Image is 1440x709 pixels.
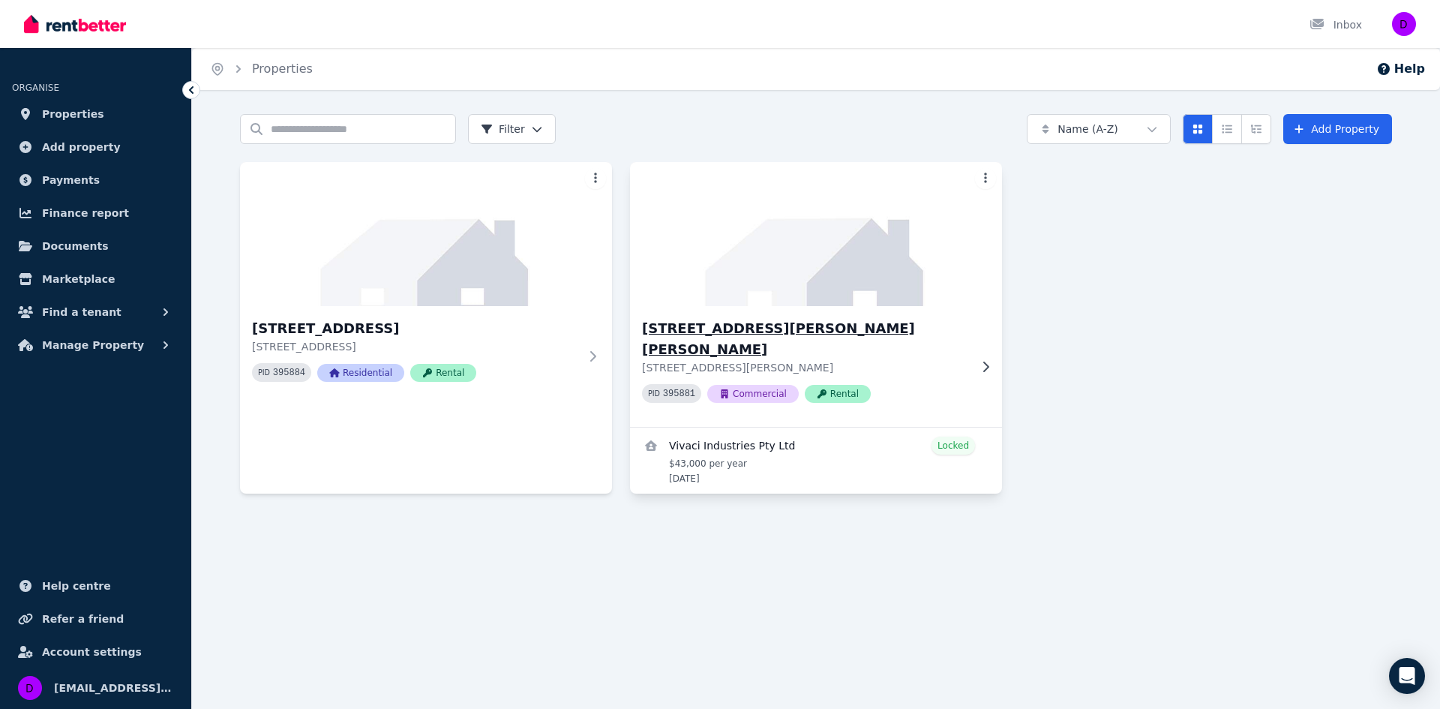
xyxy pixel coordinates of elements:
span: ORGANISE [12,83,59,93]
img: 399 Dalrymple Rd, Mount Louisa [621,158,1012,310]
p: [STREET_ADDRESS][PERSON_NAME] [642,360,969,375]
h3: [STREET_ADDRESS][PERSON_NAME][PERSON_NAME] [642,318,969,360]
span: Marketplace [42,270,115,288]
img: dalrympleroad399@gmail.com [18,676,42,700]
span: Name (A-Z) [1057,122,1118,137]
button: Expanded list view [1241,114,1271,144]
nav: Breadcrumb [192,48,331,90]
p: [STREET_ADDRESS] [252,339,579,354]
a: 25-26 Parkside Ln, Westmead[STREET_ADDRESS][STREET_ADDRESS]PID 395884ResidentialRental [240,162,612,406]
span: Documents [42,237,109,255]
span: Add property [42,138,121,156]
button: Filter [468,114,556,144]
a: Account settings [12,637,179,667]
span: Refer a friend [42,610,124,628]
button: Card view [1183,114,1213,144]
span: Manage Property [42,336,144,354]
img: dalrympleroad399@gmail.com [1392,12,1416,36]
span: Residential [317,364,404,382]
small: PID [648,389,660,398]
small: PID [258,368,270,377]
a: Add property [12,132,179,162]
button: Name (A-Z) [1027,114,1171,144]
span: Find a tenant [42,303,121,321]
div: Open Intercom Messenger [1389,658,1425,694]
a: Add Property [1283,114,1392,144]
button: More options [585,168,606,189]
a: Help centre [12,571,179,601]
a: Finance report [12,198,179,228]
span: [EMAIL_ADDRESS][DOMAIN_NAME] [54,679,173,697]
span: Account settings [42,643,142,661]
span: Filter [481,122,525,137]
img: RentBetter [24,13,126,35]
a: Payments [12,165,179,195]
a: Properties [12,99,179,129]
span: Rental [805,385,871,403]
div: Inbox [1309,17,1362,32]
code: 395884 [273,368,305,378]
span: Finance report [42,204,129,222]
a: 399 Dalrymple Rd, Mount Louisa[STREET_ADDRESS][PERSON_NAME][PERSON_NAME][STREET_ADDRESS][PERSON_N... [630,162,1002,427]
button: More options [975,168,996,189]
button: Compact list view [1212,114,1242,144]
a: Marketplace [12,264,179,294]
a: Properties [252,62,313,76]
div: View options [1183,114,1271,144]
a: Refer a friend [12,604,179,634]
button: Find a tenant [12,297,179,327]
a: Documents [12,231,179,261]
span: Help centre [42,577,111,595]
span: Commercial [707,385,799,403]
button: Help [1376,60,1425,78]
span: Payments [42,171,100,189]
h3: [STREET_ADDRESS] [252,318,579,339]
a: View details for Vivaci Industries Pty Ltd [630,428,1002,494]
img: 25-26 Parkside Ln, Westmead [240,162,612,306]
span: Rental [410,364,476,382]
button: Manage Property [12,330,179,360]
span: Properties [42,105,104,123]
code: 395881 [663,389,695,399]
